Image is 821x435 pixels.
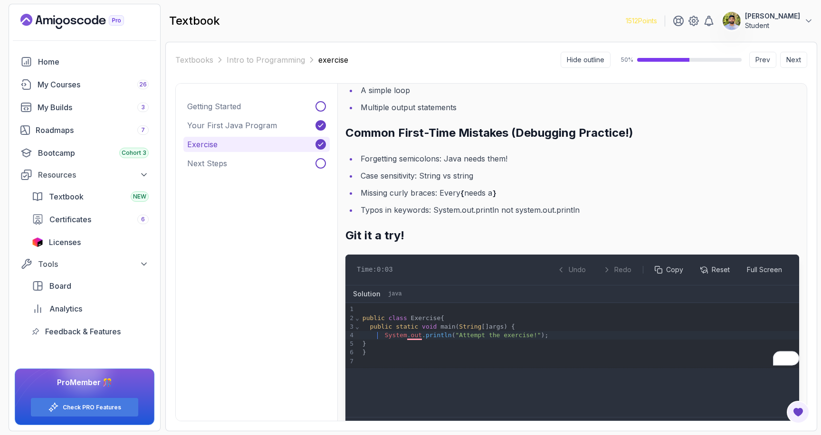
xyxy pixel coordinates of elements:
[637,58,742,62] div: progress
[49,236,81,248] span: Licenses
[26,299,154,318] a: analytics
[45,326,121,337] span: Feedback & Features
[345,305,355,313] div: 1
[489,323,504,330] span: args
[15,143,154,162] a: bootcamp
[492,190,496,198] code: }
[49,280,71,292] span: Board
[544,331,548,339] span: ;
[353,289,381,299] span: Solution
[49,214,91,225] span: Certificates
[139,81,147,88] span: 26
[358,84,799,97] li: A simple loop
[358,203,799,217] li: Typos in keywords: System.out.println not system.out.println
[745,21,800,30] p: Student
[183,118,330,133] button: Your First Java Program
[422,323,437,330] span: void
[175,54,213,66] a: Textbooks
[363,314,385,322] span: public
[426,331,452,339] span: println
[26,233,154,252] a: licenses
[15,52,154,71] a: home
[747,265,782,274] span: Full Screen
[396,323,418,330] span: static
[552,262,592,277] button: Undo
[183,156,330,171] button: Next Steps
[345,314,355,322] div: 2
[15,255,154,273] button: Tools
[360,348,799,357] div: }
[345,322,355,331] div: 3
[712,265,730,274] span: Reset
[141,216,145,223] span: 6
[388,290,402,298] span: java
[695,262,735,277] button: Reset
[787,401,810,424] button: Open Feedback Button
[345,357,355,366] div: 7
[38,258,149,270] div: Tools
[440,323,455,330] span: main
[741,262,788,277] button: Full Screen
[460,190,464,198] code: {
[360,303,799,367] div: To enrich screen reader interactions, please activate Accessibility in Grammarly extension settings
[649,262,689,277] button: Copy
[722,11,813,30] button: user profile image[PERSON_NAME]Student
[183,99,330,114] button: Getting Started
[422,331,426,339] span: .
[49,191,84,202] span: Textbook
[385,331,407,339] span: System
[345,340,355,348] div: 5
[358,169,799,182] li: Case sensitivity: String vs string
[318,54,348,66] span: exercise
[183,137,330,152] button: Exercise
[345,331,355,340] div: 4
[187,101,241,112] p: Getting Started
[360,314,799,322] div: {
[15,166,154,183] button: Resources
[355,323,360,330] span: Fold line
[38,147,149,159] div: Bootcamp
[360,340,799,348] div: }
[26,187,154,206] a: textbook
[227,54,305,66] a: Intro to Programming
[411,331,422,339] span: out
[614,265,631,274] span: Redo
[749,52,776,68] button: Prev
[122,149,146,157] span: Cohort 3
[15,121,154,140] a: roadmaps
[666,265,683,274] span: Copy
[389,314,407,322] span: class
[38,79,149,90] div: My Courses
[456,331,541,339] span: "Attempt the exercise!"
[345,228,799,243] h2: Git it a try!
[20,14,146,29] a: Landing page
[357,265,393,274] div: Time: 0:03
[63,404,121,411] a: Check PRO Features
[26,322,154,341] a: feedback
[561,52,611,68] button: Collapse sidebar
[407,331,411,339] span: .
[358,186,799,200] li: Missing curly braces: Every needs a
[38,169,149,180] div: Resources
[370,323,392,330] span: public
[345,125,799,141] h2: Common First-Time Mistakes (Debugging Practice!)
[358,101,799,114] li: Multiple output statements
[49,303,82,314] span: Analytics
[169,13,220,28] h2: textbook
[36,124,149,136] div: Roadmaps
[355,314,360,322] span: Fold line
[187,120,277,131] p: Your First Java Program
[133,193,146,200] span: NEW
[38,102,149,113] div: My Builds
[597,262,637,277] button: Redo
[569,265,586,274] span: Undo
[15,98,154,117] a: builds
[141,104,145,111] span: 3
[26,210,154,229] a: certificates
[723,12,741,30] img: user profile image
[780,52,807,68] button: Next
[187,158,227,169] p: Next Steps
[745,11,800,21] p: [PERSON_NAME]
[618,56,633,64] span: 50 %
[345,348,355,357] div: 6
